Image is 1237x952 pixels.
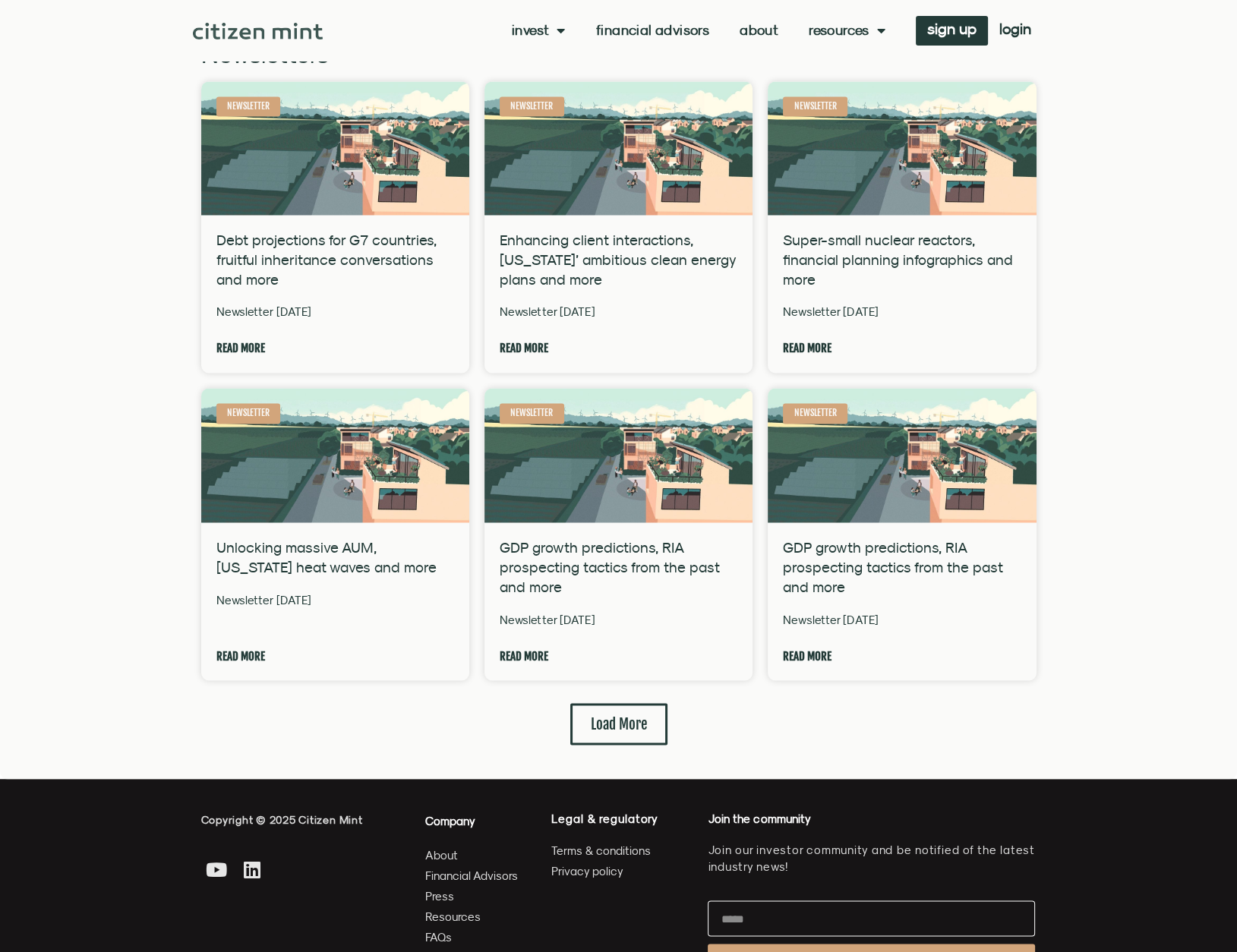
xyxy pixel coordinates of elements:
[216,96,281,116] div: Newsletter
[809,23,885,38] a: Resources
[551,811,693,825] h4: Legal & regulatory
[551,840,651,859] span: Terms & conditions
[783,304,1021,320] p: Newsletter [DATE]
[500,232,736,288] a: Enhancing client interactions, [US_STATE]’ ambitious clean energy plans and more
[500,403,564,423] div: Newsletter
[596,23,709,38] a: Financial Advisors
[512,23,885,38] nav: Menu
[708,841,1035,875] p: Join our investor community and be notified of the latest industry news!
[425,886,519,905] a: Press
[500,612,737,627] p: Newsletter [DATE]
[425,845,519,864] a: About
[500,539,720,595] a: GDP growth predictions, RIA prospecting tactics from the past and more
[740,23,778,38] a: About
[500,339,548,358] a: Read more about Enhancing client interactions, Texas’ ambitious clean energy plans and more
[500,96,564,116] div: Newsletter
[591,714,647,733] span: Load More
[500,304,737,320] p: Newsletter [DATE]
[216,539,437,575] a: Unlocking massive AUM, [US_STATE] heat waves and more
[783,403,847,423] div: Newsletter
[783,339,832,358] a: Read more about Super-small nuclear reactors, financial planning infographics and more
[783,612,1021,627] p: Newsletter [DATE]
[916,16,988,46] a: sign up
[425,906,481,925] span: Resources
[216,304,454,320] p: Newsletter [DATE]
[201,42,1037,66] h2: Newsletters
[708,811,1035,826] h4: Join the community
[783,646,832,665] a: Read more about GDP growth predictions, RIA prospecting tactics from the past and more
[783,96,847,116] div: Newsletter
[783,232,1013,288] a: Super-small nuclear reactors, financial planning infographics and more
[570,703,667,745] a: Load More
[783,539,1003,595] a: GDP growth predictions, RIA prospecting tactics from the past and more
[500,646,548,665] a: Read more about GDP growth predictions, RIA prospecting tactics from the past and more
[927,24,977,34] span: sign up
[425,927,452,946] span: FAQs
[216,339,265,358] a: Read more about Debt projections for G7 countries, fruitful inheritance conversations and more
[216,403,281,423] div: Newsletter
[216,592,454,607] p: Newsletter [DATE]
[201,813,363,825] span: Copyright © 2025 Citizen Mint
[425,865,519,884] a: Financial Advisors
[425,927,519,946] a: FAQs
[193,23,323,39] img: Citizen Mint
[425,811,519,830] h4: Company
[551,861,693,880] a: Privacy policy
[216,232,437,288] a: Debt projections for G7 countries, fruitful inheritance conversations and more
[425,886,454,905] span: Press
[999,24,1031,34] span: login
[551,840,693,859] a: Terms & conditions
[216,646,265,665] a: Read more about Unlocking massive AUM, Texas heat waves and more
[988,16,1043,46] a: login
[551,861,623,880] span: Privacy policy
[512,23,566,38] a: Invest
[425,845,458,864] span: About
[425,906,519,925] a: Resources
